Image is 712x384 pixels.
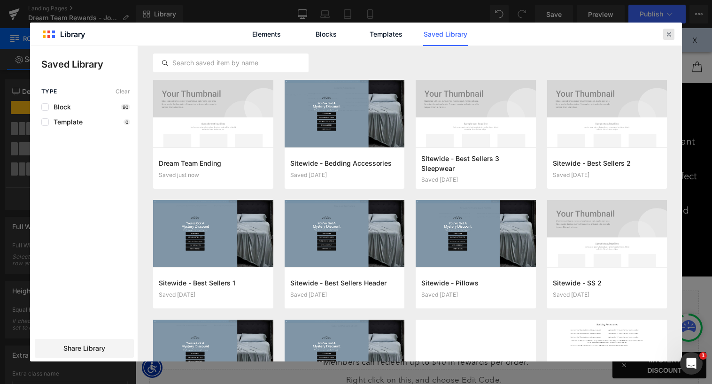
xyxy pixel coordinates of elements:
div: Saved [DATE] [421,177,530,183]
a: Saved Library [423,23,468,46]
a: Outlet [284,28,316,50]
a: Elements [244,23,289,46]
h3: Sitewide - Pillows [421,278,530,288]
ul: Primary [86,28,479,50]
div: Saved [DATE] [290,172,399,178]
div: Saved [DATE] [290,292,399,298]
h3: Sitewide - Bedding Accessories [290,158,399,168]
span: Shop Now → [454,8,498,16]
h3: Dream Team Ending [159,158,268,168]
div: Shop Now → [445,3,507,20]
span: Template [49,118,83,126]
input: Search saved item by name [154,57,308,69]
span: Type [41,88,57,95]
div: Saved [DATE] [159,292,268,298]
a: Bedding [86,28,134,50]
a: Templates [364,23,408,46]
div: Saved [DATE] [553,172,662,178]
font: X [557,8,561,16]
strong: [DATE] [441,142,471,154]
h3: On , point earning will wrap up, and the - so now’s the perfect time to treat yourself. [14,143,563,165]
span: Block [49,103,71,111]
a: Self-Care [241,28,284,50]
p: Saved Library [41,57,138,71]
h3: Sitewide - Best Sellers 3 Sleepwear [421,154,530,173]
h3: Sitewide - Best Sellers 1 [159,278,268,288]
a: Best Sellers [189,28,241,50]
span: 1 [699,352,707,360]
span: ENDLESS SUMMER SALE! Use Code: [45,7,428,17]
a: Blocks [304,23,348,46]
h3: SHEEX [14,219,563,230]
span: Share Library [63,344,105,353]
h1: We're Saying Goodnight to our Dream Team Loyalty Program [14,83,563,105]
div: Saved [DATE] [421,292,530,298]
button: Mystery Discount [477,324,571,350]
a: TV & Radio Offer [316,28,387,50]
div: Accessibility Menu [6,329,27,350]
h3: We’re so grateful to have had you as part of our Dream Team Rewards family. You’ve made this jour... [14,109,563,130]
p: 90 [121,104,130,110]
h3: While this program is coming to a close, our gratitude for your loyalty is here to stay. Stay tun... [14,178,563,199]
h3: Sitewide - Best Sellers Header [290,278,399,288]
strong: Redeem your points for something you’ll love before they expire. [193,154,473,165]
div: Saved just now [159,172,268,178]
h3: Dream on, [14,209,563,219]
div: X [552,2,566,23]
span: Clear [116,88,130,95]
strong: Dream Team Rewards program will officially close on [214,142,441,154]
strong: [DATE] [30,142,60,154]
b: SAVE 30% ON ONE OF YOUR BEDDING FAVES! [154,7,356,17]
h3: Sitewide - Best Sellers 2 [553,158,662,168]
h3: Sitewide - SS 2 [553,278,662,288]
p: *Members can redeem up to $40 in rewards per order. [14,328,563,341]
a: Sleepwear [134,28,189,50]
a: BETWEENtheSHEEX [387,28,479,50]
p: 0 [124,119,130,125]
iframe: Intercom live chat [680,352,703,375]
b: 30OFF [399,7,428,17]
div: Saved [DATE] [553,292,662,298]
